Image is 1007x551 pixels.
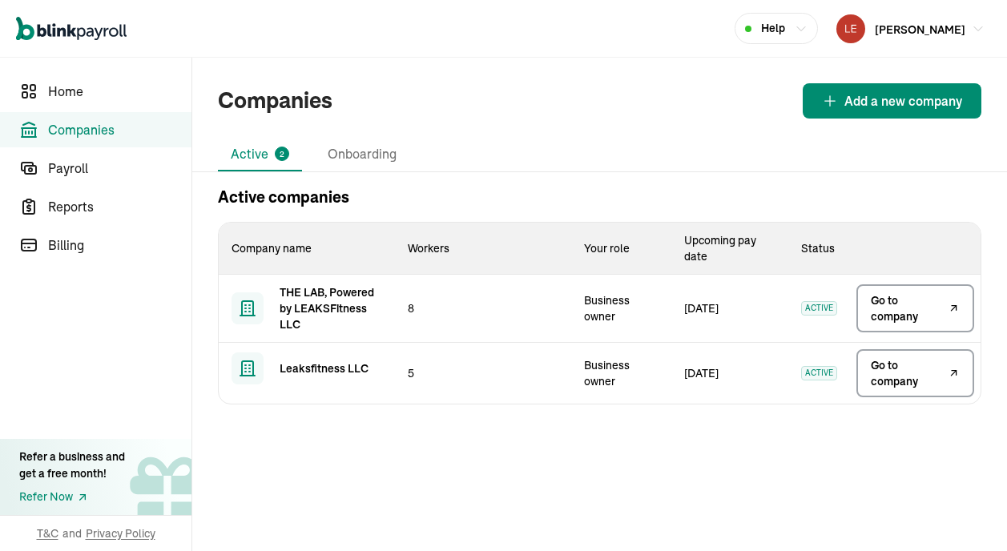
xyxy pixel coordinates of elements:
span: ACTIVE [801,301,837,316]
span: THE LAB, Powered by LEAKSFitness LLC [280,284,382,332]
span: Reports [48,197,191,216]
button: Add a new company [803,83,981,119]
li: Active [218,138,302,171]
h1: Companies [218,84,332,118]
td: Business owner [571,275,671,343]
span: and [62,525,82,541]
span: Billing [48,235,191,255]
nav: Global [16,6,127,52]
span: Go to company [871,292,945,324]
span: Add a new company [844,91,962,111]
span: 2 [280,148,284,160]
th: Upcoming pay date [671,223,788,275]
span: [PERSON_NAME] [875,22,965,37]
span: Go to company [871,357,945,389]
span: Home [48,82,191,101]
div: Refer a business and get a free month! [19,448,125,482]
a: Go to company [856,284,974,332]
span: ACTIVE [801,366,837,380]
button: Help [735,13,818,44]
a: Refer Now [19,489,125,505]
span: Payroll [48,159,191,178]
th: Your role [571,223,671,275]
td: Business owner [571,343,671,404]
th: Workers [395,223,571,275]
li: Onboarding [315,138,409,171]
span: Help [761,20,785,37]
td: 5 [395,343,571,404]
a: Go to company [856,349,974,397]
td: 8 [395,275,571,343]
span: Companies [48,120,191,139]
span: Leaksfitness LLC [280,360,369,376]
td: [DATE] [671,275,788,343]
span: Privacy Policy [86,525,155,541]
td: [DATE] [671,343,788,404]
iframe: Chat Widget [927,474,1007,551]
th: Status [788,223,850,275]
button: [PERSON_NAME] [830,11,991,46]
th: Company name [219,223,395,275]
span: T&C [37,525,58,541]
h2: Active companies [218,185,349,209]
